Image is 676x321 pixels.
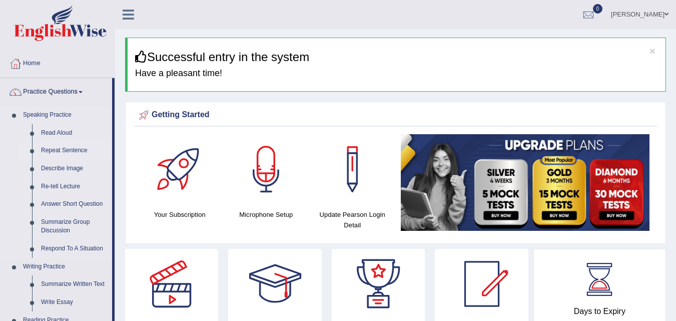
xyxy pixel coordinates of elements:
a: Answer Short Question [37,195,112,213]
h4: Update Pearson Login Detail [314,209,391,230]
button: × [649,46,655,56]
a: Writing Practice [19,258,112,276]
h4: Your Subscription [142,209,218,220]
a: Re-tell Lecture [37,178,112,196]
a: Summarize Written Text [37,275,112,293]
a: Repeat Sentence [37,142,112,160]
a: Summarize Group Discussion [37,213,112,240]
h4: Have a pleasant time! [135,69,658,79]
h4: Microphone Setup [228,209,305,220]
a: Practice Questions [1,78,112,103]
a: Write Essay [37,293,112,311]
a: Home [1,50,115,75]
img: small5.jpg [401,134,650,231]
a: Read Aloud [37,124,112,142]
div: Getting Started [137,108,654,123]
h4: Days to Expiry [545,307,654,316]
a: Speaking Practice [19,106,112,124]
h3: Successful entry in the system [135,51,658,64]
a: Describe Image [37,160,112,178]
a: Respond To A Situation [37,240,112,258]
span: 0 [593,4,603,14]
